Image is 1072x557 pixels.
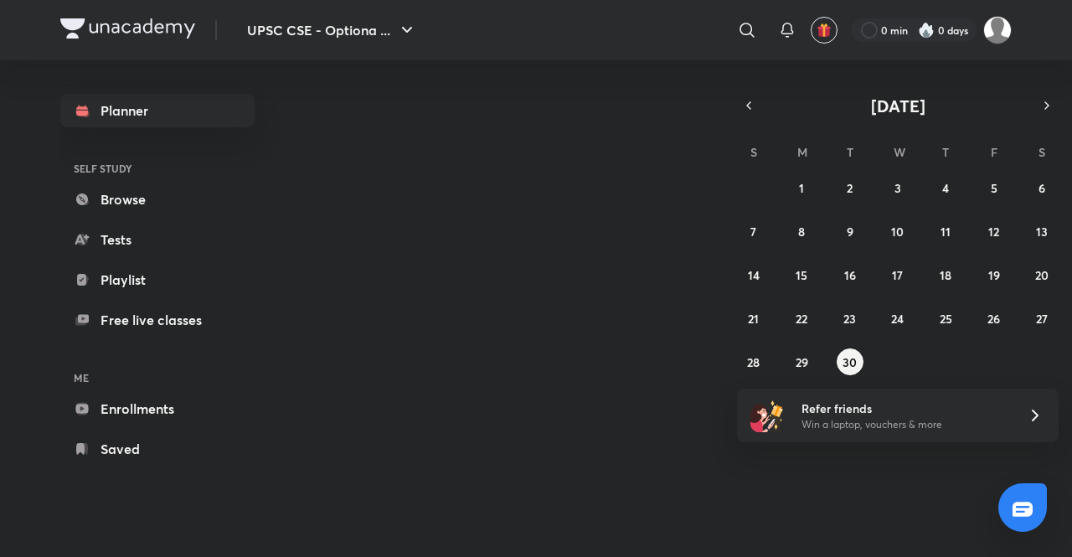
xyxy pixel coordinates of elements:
[837,261,863,288] button: September 16, 2025
[788,348,815,375] button: September 29, 2025
[801,417,1008,432] p: Win a laptop, vouchers & more
[894,144,905,160] abbr: Wednesday
[1035,267,1049,283] abbr: September 20, 2025
[801,400,1008,417] h6: Refer friends
[940,267,951,283] abbr: September 18, 2025
[987,311,1000,327] abbr: September 26, 2025
[60,303,255,337] a: Free live classes
[748,311,759,327] abbr: September 21, 2025
[60,364,255,392] h6: ME
[60,392,255,425] a: Enrollments
[891,311,904,327] abbr: September 24, 2025
[796,311,807,327] abbr: September 22, 2025
[884,261,911,288] button: September 17, 2025
[940,311,952,327] abbr: September 25, 2025
[750,224,756,240] abbr: September 7, 2025
[932,261,959,288] button: September 18, 2025
[60,154,255,183] h6: SELF STUDY
[981,261,1008,288] button: September 19, 2025
[788,218,815,245] button: September 8, 2025
[837,305,863,332] button: September 23, 2025
[988,267,1000,283] abbr: September 19, 2025
[60,223,255,256] a: Tests
[237,13,427,47] button: UPSC CSE - Optiona ...
[941,224,951,240] abbr: September 11, 2025
[932,174,959,201] button: September 4, 2025
[817,23,832,38] img: avatar
[60,18,195,43] a: Company Logo
[1028,218,1055,245] button: September 13, 2025
[1028,261,1055,288] button: September 20, 2025
[918,22,935,39] img: streak
[884,305,911,332] button: September 24, 2025
[60,94,255,127] a: Planner
[748,267,760,283] abbr: September 14, 2025
[811,17,837,44] button: avatar
[837,348,863,375] button: September 30, 2025
[991,144,997,160] abbr: Friday
[884,218,911,245] button: September 10, 2025
[884,174,911,201] button: September 3, 2025
[942,180,949,196] abbr: September 4, 2025
[932,218,959,245] button: September 11, 2025
[796,354,808,370] abbr: September 29, 2025
[837,218,863,245] button: September 9, 2025
[983,16,1012,44] img: kuldeep Ahir
[797,144,807,160] abbr: Monday
[60,183,255,216] a: Browse
[871,95,925,117] span: [DATE]
[942,144,949,160] abbr: Thursday
[1036,311,1048,327] abbr: September 27, 2025
[892,267,903,283] abbr: September 17, 2025
[788,174,815,201] button: September 1, 2025
[1028,174,1055,201] button: September 6, 2025
[750,144,757,160] abbr: Sunday
[740,218,767,245] button: September 7, 2025
[798,224,805,240] abbr: September 8, 2025
[60,432,255,466] a: Saved
[981,174,1008,201] button: September 5, 2025
[891,224,904,240] abbr: September 10, 2025
[894,180,901,196] abbr: September 3, 2025
[760,94,1035,117] button: [DATE]
[788,305,815,332] button: September 22, 2025
[799,180,804,196] abbr: September 1, 2025
[60,263,255,297] a: Playlist
[991,180,997,196] abbr: September 5, 2025
[837,174,863,201] button: September 2, 2025
[1038,144,1045,160] abbr: Saturday
[788,261,815,288] button: September 15, 2025
[1028,305,1055,332] button: September 27, 2025
[1036,224,1048,240] abbr: September 13, 2025
[1038,180,1045,196] abbr: September 6, 2025
[740,348,767,375] button: September 28, 2025
[847,224,853,240] abbr: September 9, 2025
[843,354,857,370] abbr: September 30, 2025
[844,267,856,283] abbr: September 16, 2025
[750,399,784,432] img: referral
[796,267,807,283] abbr: September 15, 2025
[847,180,853,196] abbr: September 2, 2025
[981,305,1008,332] button: September 26, 2025
[740,261,767,288] button: September 14, 2025
[747,354,760,370] abbr: September 28, 2025
[988,224,999,240] abbr: September 12, 2025
[843,311,856,327] abbr: September 23, 2025
[932,305,959,332] button: September 25, 2025
[60,18,195,39] img: Company Logo
[981,218,1008,245] button: September 12, 2025
[740,305,767,332] button: September 21, 2025
[847,144,853,160] abbr: Tuesday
